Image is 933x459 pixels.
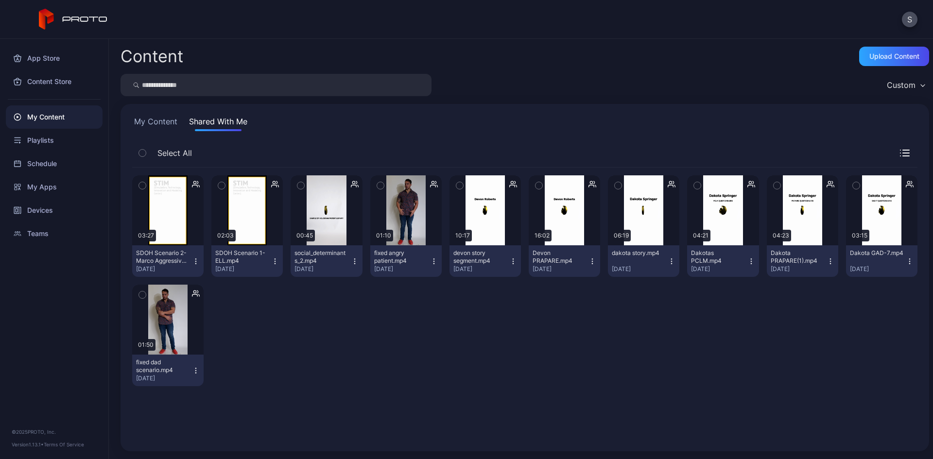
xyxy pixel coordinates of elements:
[136,374,192,382] div: [DATE]
[132,245,204,277] button: SDOH Scenario 2- Marco Aggressive Speech.mp4[DATE]
[449,245,521,277] button: devon story segment.mp4[DATE]
[6,199,103,222] a: Devices
[608,245,679,277] button: dakota story.mp4[DATE]
[157,147,192,159] span: Select All
[850,249,903,257] div: Dakota GAD-7.mp4
[215,249,269,265] div: SDOH Scenario 1- ELL.mp4
[533,265,588,273] div: [DATE]
[887,80,916,90] div: Custom
[6,152,103,175] a: Schedule
[529,245,600,277] button: Devon PRAPARE.mp4[DATE]
[453,265,509,273] div: [DATE]
[846,245,917,277] button: Dakota GAD-7.mp4[DATE]
[882,74,929,96] button: Custom
[211,245,283,277] button: SDOH Scenario 1- ELL.mp4[DATE]
[612,265,668,273] div: [DATE]
[136,249,190,265] div: SDOH Scenario 2- Marco Aggressive Speech.mp4
[294,265,350,273] div: [DATE]
[374,265,430,273] div: [DATE]
[44,442,84,447] a: Terms Of Service
[132,355,204,386] button: fixed dad scenario.mp4[DATE]
[294,249,348,265] div: social_determinants_2.mp4
[691,265,747,273] div: [DATE]
[453,249,507,265] div: devon story segment.mp4
[374,249,428,265] div: fixed angry patient.mp4
[6,222,103,245] a: Teams
[869,52,919,60] div: Upload Content
[12,442,44,447] span: Version 1.13.1 •
[6,105,103,129] a: My Content
[850,265,906,273] div: [DATE]
[687,245,759,277] button: Dakotas PCLM.mp4[DATE]
[370,245,442,277] button: fixed angry patient.mp4[DATE]
[6,175,103,199] a: My Apps
[6,129,103,152] a: Playlists
[533,249,586,265] div: Devon PRAPARE.mp4
[612,249,665,257] div: dakota story.mp4
[12,428,97,436] div: © 2025 PROTO, Inc.
[6,70,103,93] a: Content Store
[859,47,929,66] button: Upload Content
[771,249,824,265] div: Dakota PRAPARE(1).mp4
[136,358,190,374] div: fixed dad scenario.mp4
[136,265,192,273] div: [DATE]
[902,12,917,27] button: S
[6,47,103,70] a: App Store
[767,245,838,277] button: Dakota PRAPARE(1).mp4[DATE]
[771,265,827,273] div: [DATE]
[215,265,271,273] div: [DATE]
[132,116,179,131] button: My Content
[691,249,744,265] div: Dakotas PCLM.mp4
[187,116,249,131] button: Shared With Me
[291,245,362,277] button: social_determinants_2.mp4[DATE]
[121,48,183,65] div: Content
